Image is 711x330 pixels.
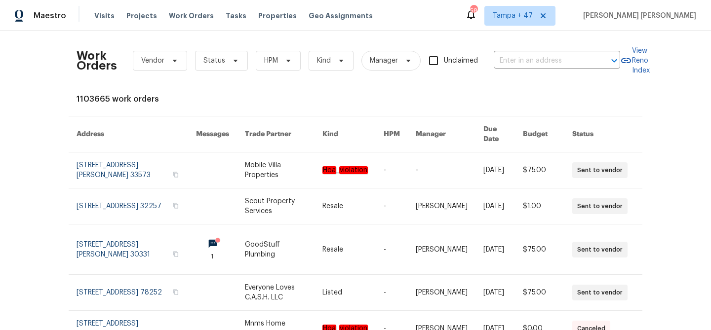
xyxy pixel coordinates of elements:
th: Messages [188,116,237,152]
td: GoodStuff Plumbing [237,224,315,275]
span: Work Orders [169,11,214,21]
td: - [376,188,408,224]
span: HPM [264,56,278,66]
td: Scout Property Services [237,188,315,224]
a: View Reno Index [620,46,650,75]
button: Copy Address [171,288,180,296]
td: - [408,152,475,188]
th: Budget [515,116,564,152]
td: [PERSON_NAME] [408,188,475,224]
th: Due Date [475,116,515,152]
td: [PERSON_NAME] [408,224,475,275]
div: 584 [470,6,477,16]
td: [PERSON_NAME] [408,275,475,311]
span: Properties [258,11,297,21]
th: Kind [315,116,376,152]
span: Vendor [141,56,164,66]
td: Mobile Villa Properties [237,152,315,188]
th: Address [69,116,188,152]
span: Tampa + 47 [493,11,533,21]
span: [PERSON_NAME] [PERSON_NAME] [579,11,696,21]
span: Geo Assignments [309,11,373,21]
span: Projects [126,11,157,21]
th: HPM [376,116,408,152]
button: Open [607,54,621,68]
th: Status [564,116,642,152]
td: _ [315,152,376,188]
td: Resale [315,224,376,275]
span: Status [203,56,225,66]
span: Maestro [34,11,66,21]
button: Copy Address [171,250,180,258]
th: Trade Partner [237,116,315,152]
span: Unclaimed [444,56,478,66]
span: Manager [370,56,398,66]
td: - [376,224,408,275]
button: Copy Address [171,170,180,179]
span: Kind [317,56,331,66]
th: Manager [408,116,475,152]
td: - [376,152,408,188]
h2: Work Orders [77,51,117,71]
td: Resale [315,188,376,224]
span: Visits [94,11,115,21]
button: Copy Address [171,201,180,210]
td: Everyone Loves C.A.S.H. LLC [237,275,315,311]
input: Enter in an address [494,53,592,69]
td: Listed [315,275,376,311]
div: 1103665 work orders [77,94,634,104]
td: - [376,275,408,311]
span: Tasks [226,12,246,19]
